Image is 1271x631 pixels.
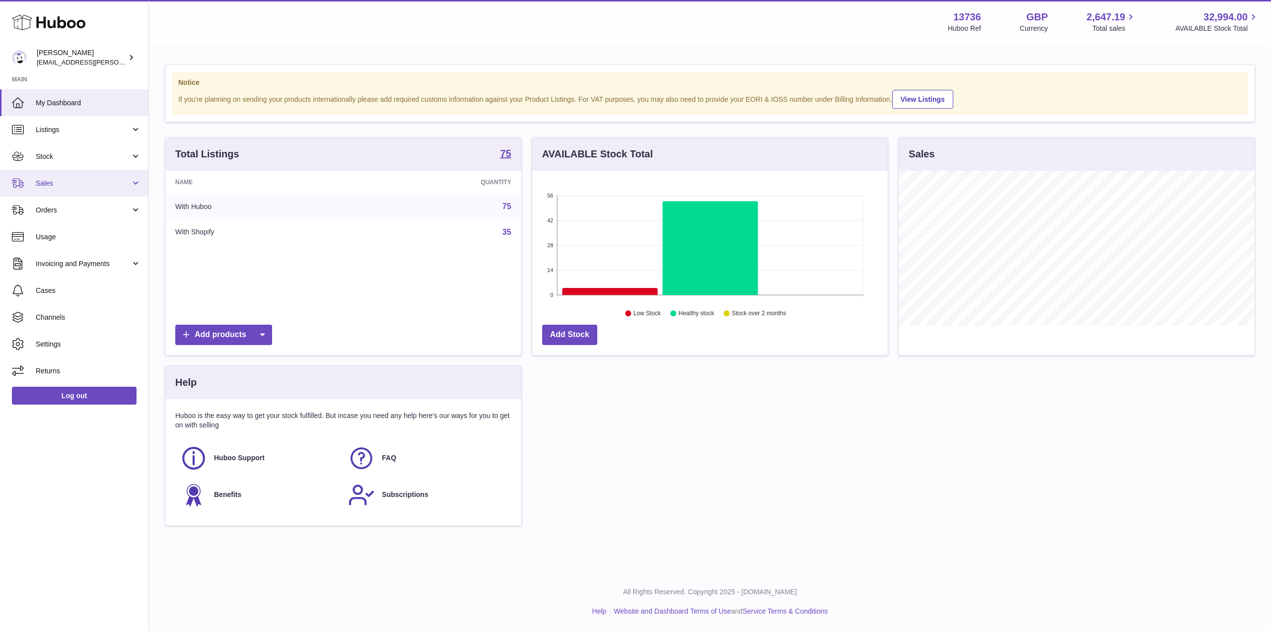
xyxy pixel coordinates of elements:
[157,587,1263,597] p: All Rights Reserved. Copyright 2025 - [DOMAIN_NAME]
[1020,24,1048,33] div: Currency
[36,340,141,349] span: Settings
[36,232,141,242] span: Usage
[610,607,828,616] li: and
[165,171,357,194] th: Name
[175,147,239,161] h3: Total Listings
[165,194,357,219] td: With Huboo
[909,147,934,161] h3: Sales
[165,219,357,245] td: With Shopify
[175,325,272,345] a: Add products
[214,490,241,499] span: Benefits
[953,10,981,24] strong: 13736
[37,58,199,66] span: [EMAIL_ADDRESS][PERSON_NAME][DOMAIN_NAME]
[36,313,141,322] span: Channels
[36,206,131,215] span: Orders
[547,242,553,248] text: 28
[502,202,511,210] a: 75
[180,482,338,508] a: Benefits
[732,310,786,317] text: Stock over 2 months
[1087,10,1126,24] span: 2,647.19
[634,310,661,317] text: Low Stock
[1175,10,1259,33] a: 32,994.00 AVAILABLE Stock Total
[592,607,607,615] a: Help
[1026,10,1048,24] strong: GBP
[348,482,506,508] a: Subscriptions
[614,607,731,615] a: Website and Dashboard Terms of Use
[550,292,553,298] text: 0
[12,50,27,65] img: horia@orea.uk
[36,125,131,135] span: Listings
[382,490,428,499] span: Subscriptions
[36,152,131,161] span: Stock
[175,411,511,430] p: Huboo is the easy way to get your stock fulfilled. But incase you need any help here's our ways f...
[500,148,511,160] a: 75
[542,325,597,345] a: Add Stock
[214,453,265,463] span: Huboo Support
[180,445,338,472] a: Huboo Support
[37,48,126,67] div: [PERSON_NAME]
[542,147,653,161] h3: AVAILABLE Stock Total
[36,259,131,269] span: Invoicing and Payments
[178,88,1242,109] div: If you're planning on sending your products internationally please add required customs informati...
[12,387,137,405] a: Log out
[382,453,396,463] span: FAQ
[36,98,141,108] span: My Dashboard
[678,310,714,317] text: Healthy stock
[948,24,981,33] div: Huboo Ref
[36,286,141,295] span: Cases
[1175,24,1259,33] span: AVAILABLE Stock Total
[547,217,553,223] text: 42
[500,148,511,158] strong: 75
[36,179,131,188] span: Sales
[502,228,511,236] a: 35
[178,78,1242,87] strong: Notice
[1087,10,1137,33] a: 2,647.19 Total sales
[547,267,553,273] text: 14
[743,607,828,615] a: Service Terms & Conditions
[175,376,197,389] h3: Help
[1092,24,1136,33] span: Total sales
[1203,10,1248,24] span: 32,994.00
[36,366,141,376] span: Returns
[348,445,506,472] a: FAQ
[547,193,553,199] text: 56
[357,171,521,194] th: Quantity
[892,90,953,109] a: View Listings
